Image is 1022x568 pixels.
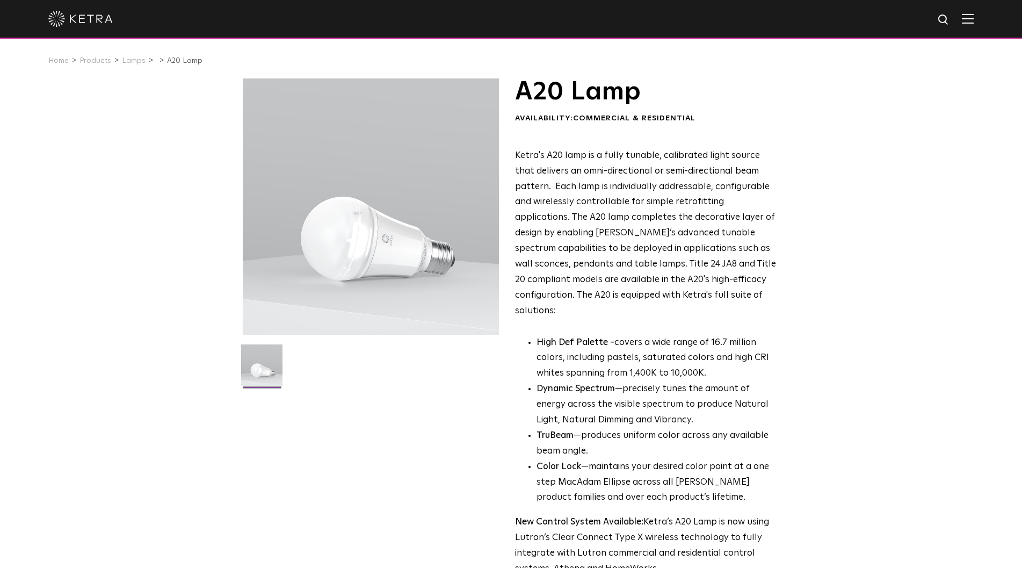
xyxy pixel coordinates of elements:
span: Ketra's A20 lamp is a fully tunable, calibrated light source that delivers an omni-directional or... [515,151,776,315]
img: A20-Lamp-2021-Web-Square [241,344,282,394]
a: Home [48,57,69,64]
p: covers a wide range of 16.7 million colors, including pastels, saturated colors and high CRI whit... [537,335,777,382]
a: Lamps [122,57,146,64]
li: —produces uniform color across any available beam angle. [537,428,777,459]
a: A20 Lamp [167,57,202,64]
strong: Dynamic Spectrum [537,384,615,393]
li: —maintains your desired color point at a one step MacAdam Ellipse across all [PERSON_NAME] produc... [537,459,777,506]
h1: A20 Lamp [515,78,777,105]
img: search icon [937,13,951,27]
img: Hamburger%20Nav.svg [962,13,974,24]
strong: High Def Palette - [537,338,614,347]
img: ketra-logo-2019-white [48,11,113,27]
a: Products [79,57,111,64]
strong: TruBeam [537,431,574,440]
strong: Color Lock [537,462,581,471]
strong: New Control System Available: [515,517,643,527]
li: —precisely tunes the amount of energy across the visible spectrum to produce Natural Light, Natur... [537,382,777,428]
div: Availability: [515,113,777,124]
span: Commercial & Residential [573,114,695,122]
